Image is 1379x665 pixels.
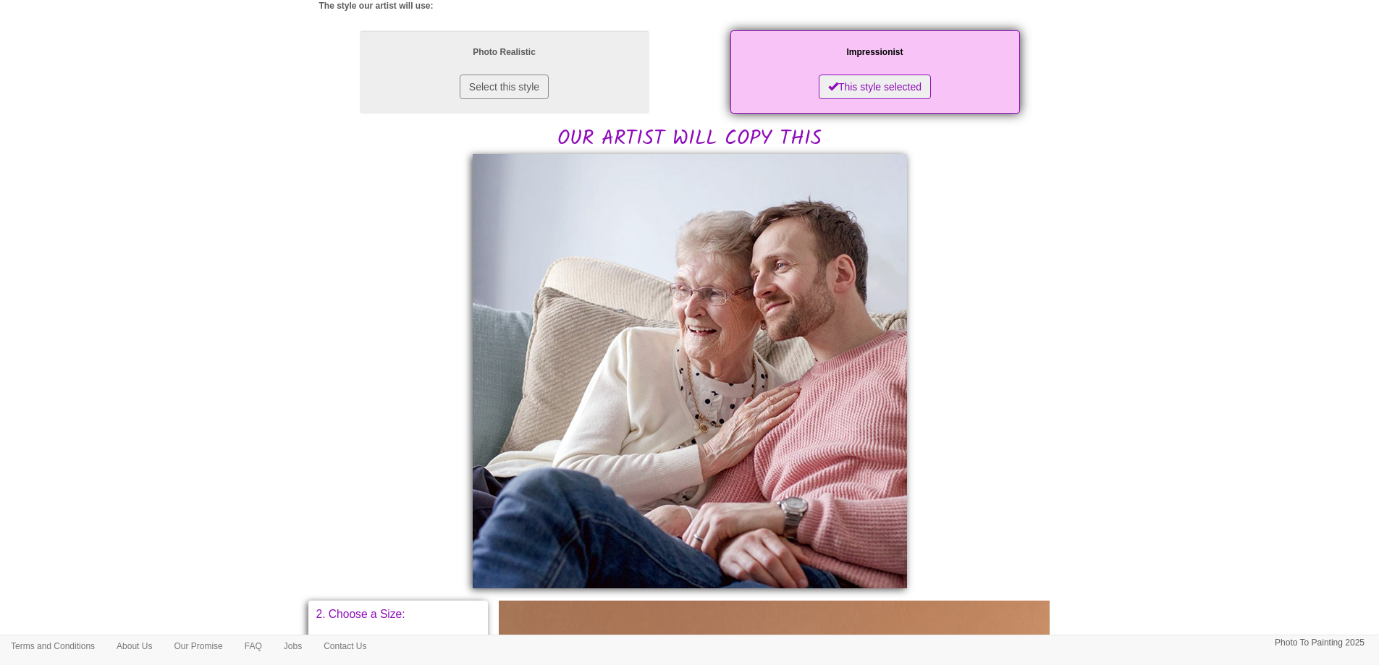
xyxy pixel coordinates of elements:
a: Contact Us [313,635,377,657]
button: Select this style [460,75,549,99]
p: 2. Choose a Size: [316,609,481,620]
a: Jobs [273,635,313,657]
button: This style selected [819,75,931,99]
a: About Us [106,635,163,657]
p: Impressionist [745,45,1005,60]
a: Our Promise [163,635,233,657]
p: Photo Realistic [374,45,635,60]
img: John, please would you: [473,154,907,588]
p: Photo To Painting 2025 [1275,635,1365,651]
h2: OUR ARTIST WILL COPY THIS [319,27,1060,151]
a: FAQ [234,635,273,657]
